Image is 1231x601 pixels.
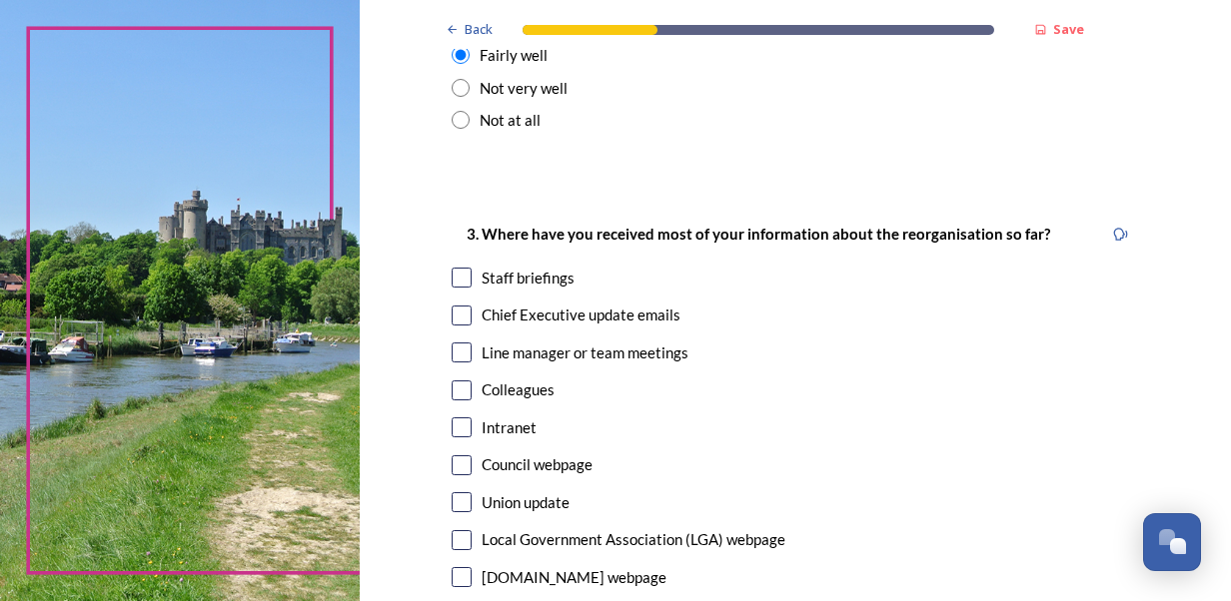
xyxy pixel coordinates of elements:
div: Local Government Association (LGA) webpage [482,528,785,551]
div: Council webpage [482,453,593,476]
div: Staff briefings [482,267,575,290]
div: [DOMAIN_NAME] webpage [482,566,666,589]
div: Chief Executive update emails [482,303,680,326]
strong: Save [1053,20,1084,38]
div: Union update [482,491,570,514]
div: Line manager or team meetings [482,341,688,364]
div: Not very well [480,77,568,100]
strong: 3. Where have you received most of your information about the reorganisation so far? [467,225,1050,243]
div: Fairly well [480,44,548,67]
span: Back [465,20,493,39]
div: Colleagues [482,378,555,401]
div: Not at all [480,109,541,132]
button: Open Chat [1143,513,1201,571]
div: Intranet [482,416,537,439]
